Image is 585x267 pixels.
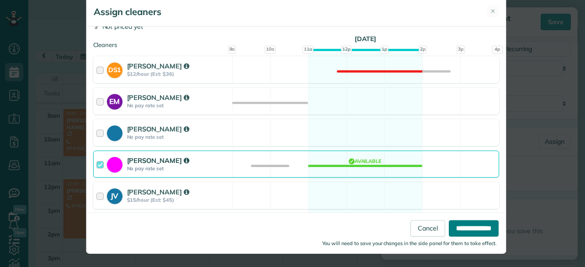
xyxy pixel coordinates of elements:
h5: Assign cleaners [94,5,161,18]
strong: No pay rate set [127,165,229,172]
strong: [PERSON_NAME] [127,125,189,133]
strong: [PERSON_NAME] [127,62,189,70]
strong: JV [107,188,122,201]
strong: EM [107,94,122,107]
strong: No pay rate set [127,134,229,140]
small: You will need to save your changes in the side panel for them to take effect. [322,240,497,246]
span: ✕ [490,7,495,16]
strong: [PERSON_NAME] [127,93,189,102]
strong: $15/hour (Est: $45) [127,197,229,203]
strong: No pay rate set [127,102,229,109]
div: Cleaners [93,41,499,43]
strong: $12/hour (Est: $36) [127,71,229,77]
strong: DS1 [107,63,122,75]
div: Not priced yet [93,22,499,31]
strong: [PERSON_NAME] [127,188,189,196]
a: Cancel [410,220,445,236]
strong: [PERSON_NAME] [127,156,189,165]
